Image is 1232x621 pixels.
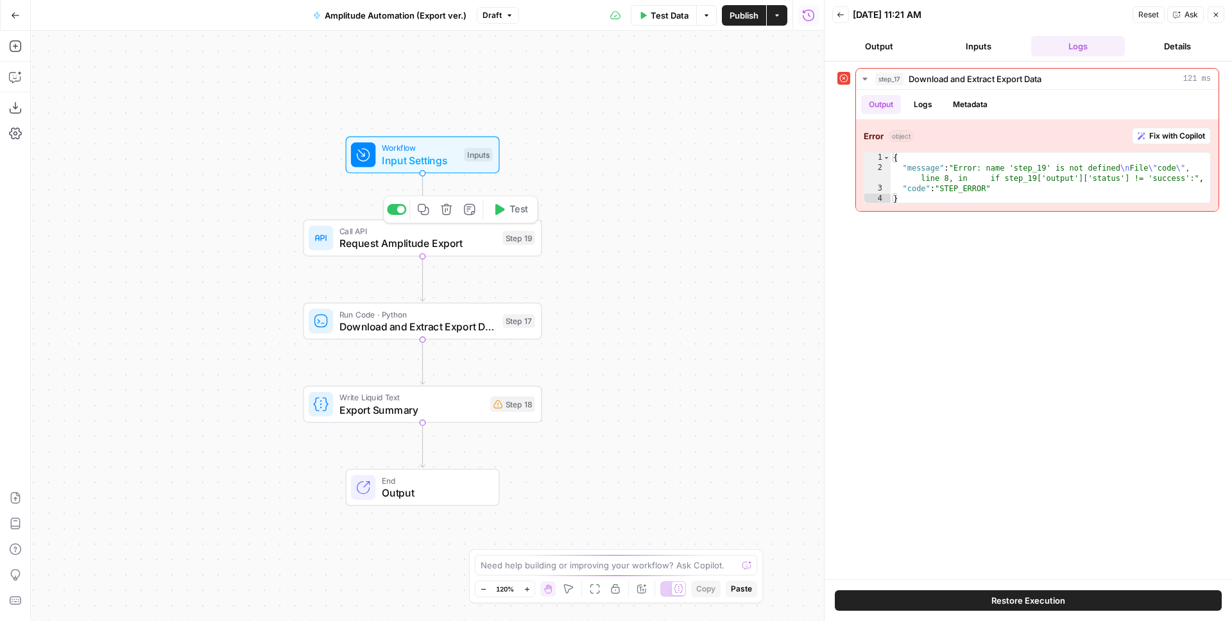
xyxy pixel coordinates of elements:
[382,485,486,500] span: Output
[651,9,689,22] span: Test Data
[864,163,891,183] div: 2
[731,583,752,595] span: Paste
[486,200,534,219] button: Test
[991,594,1065,607] span: Restore Execution
[1185,9,1198,21] span: Ask
[696,583,715,595] span: Copy
[420,423,425,468] g: Edge from step_18 to end
[883,153,890,163] span: Toggle code folding, rows 1 through 4
[631,5,696,26] button: Test Data
[889,130,914,142] span: object
[339,319,497,334] span: Download and Extract Export Data
[722,5,766,26] button: Publish
[305,5,474,26] button: Amplitude Automation (Export ver.)
[864,153,891,163] div: 1
[339,308,497,320] span: Run Code · Python
[304,137,542,174] div: WorkflowInput SettingsInputs
[864,183,891,194] div: 3
[1183,73,1211,85] span: 121 ms
[906,95,940,114] button: Logs
[509,203,528,217] span: Test
[875,72,903,85] span: step_17
[1167,6,1204,23] button: Ask
[856,69,1219,89] button: 121 ms
[691,581,721,597] button: Copy
[339,391,484,404] span: Write Liquid Text
[339,235,497,251] span: Request Amplitude Export
[339,402,484,418] span: Export Summary
[835,590,1222,611] button: Restore Execution
[464,148,492,162] div: Inputs
[304,219,542,257] div: Call APIRequest Amplitude ExportStep 19Test
[382,153,458,168] span: Input Settings
[730,9,758,22] span: Publish
[932,36,1026,56] button: Inputs
[339,225,497,237] span: Call API
[864,130,884,142] strong: Error
[420,257,425,302] g: Edge from step_19 to step_17
[909,72,1041,85] span: Download and Extract Export Data
[1133,6,1165,23] button: Reset
[502,314,535,328] div: Step 17
[304,469,542,506] div: EndOutput
[1138,9,1159,21] span: Reset
[304,386,542,423] div: Write Liquid TextExport SummaryStep 18
[502,231,535,245] div: Step 19
[382,142,458,154] span: Workflow
[945,95,995,114] button: Metadata
[861,95,901,114] button: Output
[1132,128,1211,144] button: Fix with Copilot
[483,10,502,21] span: Draft
[726,581,757,597] button: Paste
[856,90,1219,211] div: 121 ms
[382,474,486,486] span: End
[477,7,519,24] button: Draft
[496,584,514,594] span: 120%
[832,36,927,56] button: Output
[420,339,425,384] g: Edge from step_17 to step_18
[864,194,891,204] div: 4
[304,303,542,340] div: Run Code · PythonDownload and Extract Export DataStep 17
[490,396,535,412] div: Step 18
[1031,36,1125,56] button: Logs
[1149,130,1205,142] span: Fix with Copilot
[1130,36,1224,56] button: Details
[325,9,466,22] span: Amplitude Automation (Export ver.)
